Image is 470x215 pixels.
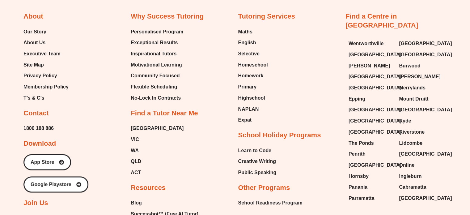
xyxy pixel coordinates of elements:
span: Selective [238,49,260,58]
span: Merrylands [399,83,425,92]
span: About Us [23,38,45,47]
a: Our Story [23,27,69,37]
a: 1800 188 886 [23,124,54,133]
span: [GEOGRAPHIC_DATA] [399,50,452,59]
a: Ryde [399,116,443,126]
span: [GEOGRAPHIC_DATA] [349,127,401,137]
span: Motivational Learning [131,60,182,70]
a: Flexible Scheduling [131,82,183,92]
a: Creative Writing [238,157,277,166]
span: [PERSON_NAME] [349,61,390,71]
span: Burwood [399,61,420,71]
span: [GEOGRAPHIC_DATA] [399,105,452,114]
a: [GEOGRAPHIC_DATA] [399,105,443,114]
a: [GEOGRAPHIC_DATA] [349,83,393,92]
a: Exceptional Results [131,38,183,47]
a: [GEOGRAPHIC_DATA] [349,161,393,170]
span: Primary [238,82,257,92]
span: T’s & C’s [23,93,44,103]
h2: Other Programs [238,183,290,192]
span: [GEOGRAPHIC_DATA] [349,105,401,114]
span: Creative Writing [238,157,276,166]
a: No-Lock In Contracts [131,93,183,103]
a: Mount Druitt [399,94,443,104]
a: Personalised Program [131,27,183,37]
a: T’s & C’s [23,93,69,103]
span: Site Map [23,60,44,70]
span: Expat [238,115,252,125]
span: [GEOGRAPHIC_DATA] [131,124,184,133]
span: [GEOGRAPHIC_DATA] [349,50,401,59]
a: QLD [131,157,184,166]
a: Expat [238,115,268,125]
span: [GEOGRAPHIC_DATA] [349,83,401,92]
span: App Store [31,160,54,165]
span: Maths [238,27,252,37]
span: [GEOGRAPHIC_DATA] [349,161,401,170]
a: ACT [131,168,184,177]
span: Panania [349,183,367,192]
a: Public Speaking [238,168,277,177]
a: The Ponds [349,139,393,148]
span: Mount Druitt [399,94,428,104]
span: Highschool [238,93,265,103]
span: Privacy Policy [23,71,57,80]
a: Homeschool [238,60,268,70]
a: Google Playstore [23,176,88,192]
span: Homework [238,71,264,80]
a: Community Focused [131,71,183,80]
a: English [238,38,268,47]
span: Penrith [349,149,366,159]
a: Lidcombe [399,139,443,148]
h2: Why Success Tutoring [131,12,204,21]
a: Wentworthville [349,39,393,48]
a: Executive Team [23,49,69,58]
span: NAPLAN [238,105,259,114]
a: Hornsby [349,172,393,181]
a: Primary [238,82,268,92]
span: ACT [131,168,141,177]
h2: Tutoring Services [238,12,295,21]
a: Membership Policy [23,82,69,92]
a: App Store [23,154,71,170]
a: [GEOGRAPHIC_DATA] [349,50,393,59]
span: Ryde [399,116,411,126]
a: [GEOGRAPHIC_DATA] [399,39,443,48]
a: School Readiness Program [238,198,303,208]
a: NAPLAN [238,105,268,114]
span: WA [131,146,139,155]
span: [GEOGRAPHIC_DATA] [349,72,401,81]
span: Flexible Scheduling [131,82,177,92]
span: Blog [131,198,142,208]
h2: About [23,12,43,21]
a: Homework [238,71,268,80]
a: Penrith [349,149,393,159]
span: Inspirational Tutors [131,49,176,58]
a: Epping [349,94,393,104]
a: Privacy Policy [23,71,69,80]
a: [GEOGRAPHIC_DATA] [349,105,393,114]
span: Parramatta [349,194,375,203]
a: Learn to Code [238,146,277,155]
a: Blog [131,198,205,208]
a: Highschool [238,93,268,103]
span: No-Lock In Contracts [131,93,181,103]
span: Hornsby [349,172,369,181]
a: Selective [238,49,268,58]
a: [PERSON_NAME] [349,61,393,71]
a: [GEOGRAPHIC_DATA] [349,127,393,137]
h2: Download [23,139,56,148]
a: Riverstone [399,127,443,137]
a: WA [131,146,184,155]
a: About Us [23,38,69,47]
a: Merrylands [399,83,443,92]
span: The Ponds [349,139,374,148]
span: [PERSON_NAME] [399,72,440,81]
iframe: Chat Widget [367,145,470,215]
h2: Resources [131,183,166,192]
a: Burwood [399,61,443,71]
